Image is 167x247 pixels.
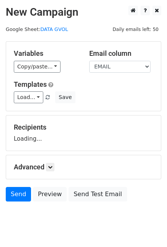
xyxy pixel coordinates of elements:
[55,91,75,103] button: Save
[14,123,153,143] div: Loading...
[6,187,31,201] a: Send
[40,26,68,32] a: DATA GVOL
[14,91,43,103] a: Load...
[110,25,161,34] span: Daily emails left: 50
[33,187,67,201] a: Preview
[14,61,61,73] a: Copy/paste...
[110,26,161,32] a: Daily emails left: 50
[6,6,161,19] h2: New Campaign
[6,26,68,32] small: Google Sheet:
[14,80,47,88] a: Templates
[14,49,78,58] h5: Variables
[14,123,153,132] h5: Recipients
[89,49,153,58] h5: Email column
[69,187,127,201] a: Send Test Email
[14,163,153,171] h5: Advanced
